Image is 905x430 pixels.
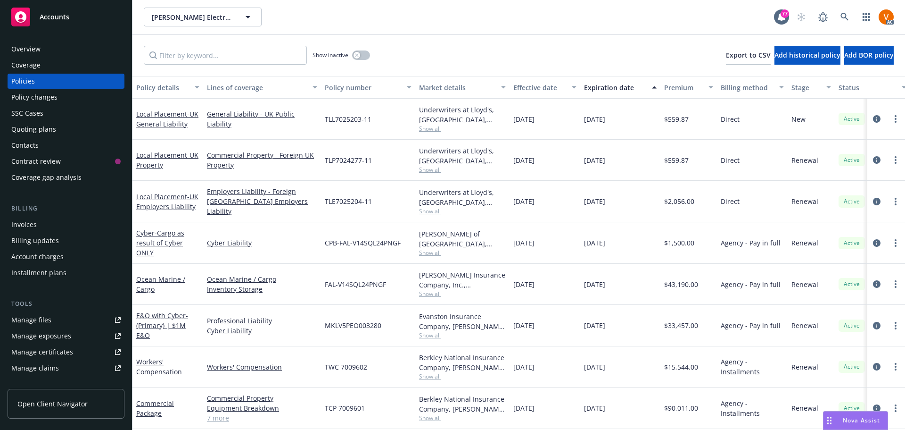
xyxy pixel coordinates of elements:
a: Cyber [136,228,184,257]
a: Professional Liability [207,316,317,326]
span: Direct [721,196,740,206]
button: Add historical policy [774,46,840,65]
span: Add historical policy [774,51,840,59]
span: Show all [419,290,506,298]
span: Show all [419,372,506,380]
span: Renewal [791,196,818,206]
span: Export to CSV [726,51,771,59]
span: TLP7024277-11 [325,155,372,165]
span: $2,056.00 [664,196,694,206]
span: Renewal [791,362,818,372]
a: more [890,154,901,166]
div: Status [839,83,896,93]
div: Billing method [721,83,773,93]
button: Policy details [132,76,203,99]
span: [DATE] [584,320,605,330]
div: Manage exposures [11,329,71,344]
input: Filter by keyword... [144,46,307,65]
span: [DATE] [584,362,605,372]
a: SSC Cases [8,106,124,121]
div: Manage BORs [11,377,56,392]
a: Contacts [8,138,124,153]
div: Expiration date [584,83,646,93]
span: [DATE] [513,155,535,165]
a: Billing updates [8,233,124,248]
span: Active [842,363,861,371]
a: Report a Bug [814,8,832,26]
span: [DATE] [513,238,535,248]
a: Cyber Liability [207,326,317,336]
a: circleInformation [871,361,882,372]
a: circleInformation [871,154,882,166]
span: FAL-V14SQL24PNGF [325,279,386,289]
span: Renewal [791,320,818,330]
div: Contacts [11,138,39,153]
a: 7 more [207,413,317,423]
span: Agency - Pay in full [721,238,781,248]
span: $33,457.00 [664,320,698,330]
div: Invoices [11,217,37,232]
div: Billing [8,204,124,213]
button: [PERSON_NAME] Electronics, Inc. [144,8,262,26]
span: New [791,114,806,124]
a: Equipment Breakdown [207,403,317,413]
span: [DATE] [584,155,605,165]
span: [PERSON_NAME] Electronics, Inc. [152,12,233,22]
span: Renewal [791,279,818,289]
a: more [890,278,901,290]
button: Export to CSV [726,46,771,65]
a: Manage certificates [8,345,124,360]
span: $90,011.00 [664,403,698,413]
a: circleInformation [871,320,882,331]
span: [DATE] [584,403,605,413]
span: - (Primary) | $1M E&O [136,311,188,340]
div: Underwriters at Lloyd's, [GEOGRAPHIC_DATA], [PERSON_NAME] of [GEOGRAPHIC_DATA], Berkley Technolog... [419,146,506,166]
a: Local Placement [136,151,198,169]
a: Switch app [857,8,876,26]
a: Coverage gap analysis [8,170,124,185]
button: Market details [415,76,510,99]
span: $1,500.00 [664,238,694,248]
div: Coverage [11,58,41,73]
span: Agency - Pay in full [721,279,781,289]
span: Show all [419,166,506,174]
div: Contract review [11,154,61,169]
span: Agency - Pay in full [721,320,781,330]
div: Berkley National Insurance Company, [PERSON_NAME] Corporation [419,394,506,414]
span: Show all [419,125,506,133]
div: Manage files [11,312,51,328]
a: Cyber Liability [207,238,317,248]
span: Active [842,321,861,330]
span: TLL7025203-11 [325,114,371,124]
a: Installment plans [8,265,124,280]
span: Direct [721,114,740,124]
span: Agency - Installments [721,357,784,377]
span: $43,190.00 [664,279,698,289]
div: Account charges [11,249,64,264]
span: - Cargo as result of Cyber ONLY [136,228,184,257]
a: Manage exposures [8,329,124,344]
span: Active [842,239,861,247]
span: Accounts [40,13,69,21]
div: [PERSON_NAME] Insurance Company, Inc., [PERSON_NAME] Group, [PERSON_NAME] Cargo [419,270,506,290]
a: Inventory Storage [207,284,317,294]
span: [DATE] [584,279,605,289]
a: circleInformation [871,403,882,414]
a: Policy changes [8,90,124,105]
div: Underwriters at Lloyd's, [GEOGRAPHIC_DATA], [PERSON_NAME] of [GEOGRAPHIC_DATA], Berkley Technolog... [419,187,506,207]
a: more [890,113,901,125]
div: Market details [419,83,495,93]
button: Policy number [321,76,415,99]
span: $15,544.00 [664,362,698,372]
a: Overview [8,42,124,57]
a: E&O with Cyber [136,311,188,340]
a: more [890,403,901,414]
span: Renewal [791,238,818,248]
a: Commercial Package [136,399,174,418]
div: Billing updates [11,233,59,248]
button: Effective date [510,76,580,99]
span: Show all [419,414,506,422]
span: Active [842,404,861,413]
span: TLE7025204-11 [325,196,372,206]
